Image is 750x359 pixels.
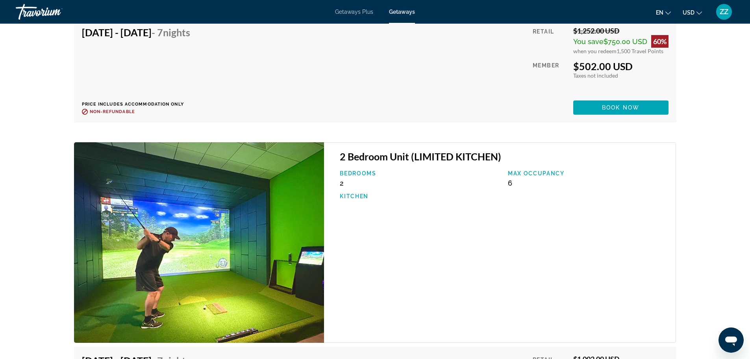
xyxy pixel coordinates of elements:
[683,9,694,16] span: USD
[340,151,668,162] h3: 2 Bedroom Unit (LIMITED KITCHEN)
[508,179,512,187] span: 6
[340,170,500,177] p: Bedrooms
[604,37,647,46] span: $750.00 USD
[573,100,669,115] button: Book now
[683,7,702,18] button: Change currency
[340,193,500,199] p: Kitchen
[508,170,668,177] p: Max Occupancy
[719,327,744,353] iframe: Кнопка запуска окна обмена сообщениями
[82,26,190,38] h4: [DATE] - [DATE]
[16,2,94,22] a: Travorium
[389,9,415,15] a: Getaways
[340,179,344,187] span: 2
[74,142,324,343] img: Alma Resort
[90,109,135,114] span: Non-refundable
[533,60,567,95] div: Member
[651,35,669,48] div: 60%
[573,72,618,79] span: Taxes not included
[720,8,728,16] span: ZZ
[82,102,196,107] p: Price includes accommodation only
[714,4,734,20] button: User Menu
[656,9,663,16] span: en
[573,60,669,72] div: $502.00 USD
[573,48,617,54] span: when you redeem
[656,7,671,18] button: Change language
[602,104,639,111] span: Book now
[573,26,669,35] div: $1,252.00 USD
[335,9,373,15] a: Getaways Plus
[573,37,604,46] span: You save
[533,26,567,54] div: Retail
[163,26,190,38] span: Nights
[617,48,663,54] span: 1,500 Travel Points
[152,26,190,38] span: - 7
